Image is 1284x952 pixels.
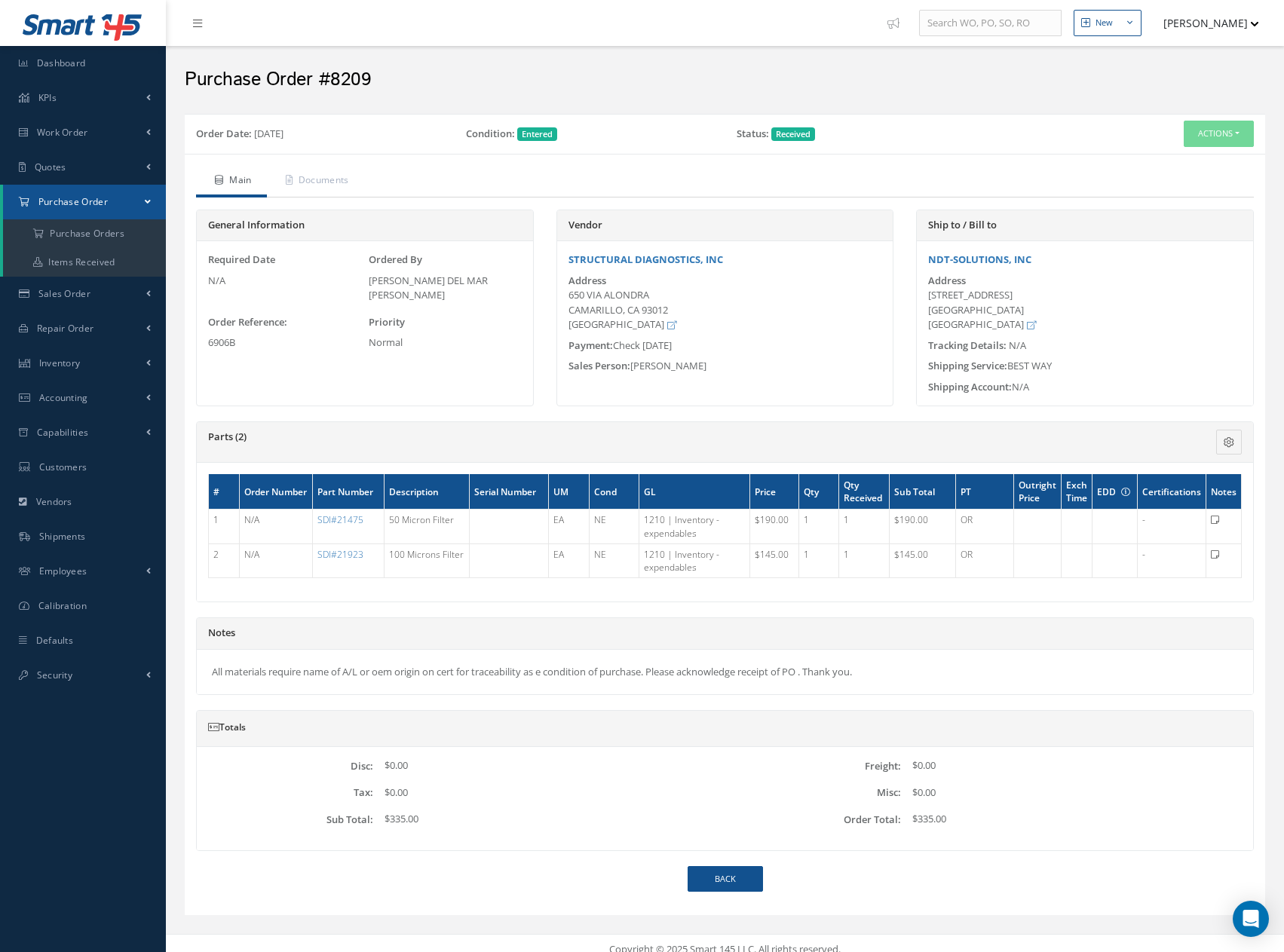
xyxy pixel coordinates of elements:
div: 650 VIA ALONDRA CAMARILLO, CA 93012 [GEOGRAPHIC_DATA] [568,288,882,332]
th: UM [549,474,590,510]
td: OR [956,543,1013,577]
a: SDI#21475 [317,513,363,526]
span: Defaults [36,634,73,647]
th: Outright Price [1013,474,1061,510]
td: 1 [839,543,890,577]
label: Priority [369,315,405,330]
label: Disc: [197,761,373,772]
a: STRUCTURAL DIAGNOSTICS, INC [568,253,723,266]
span: [DATE] [254,127,283,140]
td: - [1138,510,1206,543]
th: Qty [798,474,839,510]
td: 1210 | Inventory - expendables [639,543,750,577]
h5: Totals [208,722,1242,733]
label: Address [928,275,966,286]
div: Open Intercom Messenger [1233,901,1269,937]
th: Qty Received [839,474,890,510]
div: [PERSON_NAME] DEL MAR [PERSON_NAME] [369,274,522,303]
a: NDT-SOLUTIONS, INC [928,253,1031,266]
h5: General Information [208,219,522,231]
input: Search WO, PO, SO, RO [919,10,1062,37]
span: Received [771,127,815,141]
span: Inventory [39,357,81,369]
div: $0.00 [901,758,1253,773]
a: Purchase Order [3,185,166,219]
div: $0.00 [901,785,1253,800]
th: Exch Time [1062,474,1092,510]
td: $190.00 [750,510,798,543]
label: Address [568,275,606,286]
th: Cond [590,474,639,510]
label: Order Reference: [208,315,287,330]
a: Purchase Orders [3,219,166,248]
span: Shipments [39,530,86,543]
div: Normal [369,335,522,350]
span: KPIs [38,91,57,104]
th: PT [956,474,1013,510]
div: N/A [917,380,1253,395]
span: Entered [517,127,557,141]
span: Customers [39,461,87,473]
td: 1210 | Inventory - expendables [639,510,750,543]
label: Order Total: [725,814,902,825]
th: Notes [1206,474,1242,510]
td: EA [549,543,590,577]
span: Shipping Account: [928,380,1012,393]
td: 100 Microns Filter [385,543,470,577]
a: Back [688,866,763,892]
th: Price [750,474,798,510]
a: Items Received [3,248,166,277]
div: Check [DATE] [557,338,893,354]
th: # [209,474,240,510]
div: 6906B [208,335,361,350]
td: $145.00 [750,543,798,577]
span: Dashboard [37,57,86,69]
label: Condition: [466,127,515,142]
label: Misc: [725,787,902,798]
div: N/A [208,274,361,289]
a: SDI#21923 [317,548,363,561]
td: EA [549,510,590,543]
span: $335.00 [385,812,418,825]
label: Status: [737,127,769,142]
td: $190.00 [890,510,956,543]
div: New [1096,17,1113,29]
span: Work Order [37,126,88,139]
span: $335.00 [912,812,946,825]
td: 1 [209,510,240,543]
td: N/A [239,510,312,543]
h5: Parts (2) [208,431,1066,443]
th: EDD [1092,474,1138,510]
td: OR [956,510,1013,543]
h5: Vendor [568,219,882,231]
span: Tracking Details: [928,338,1007,352]
h2: Purchase Order #8209 [185,69,1265,91]
span: Shipping Service: [928,359,1007,372]
td: N/A [239,543,312,577]
th: Sub Total [890,474,956,510]
span: Repair Order [37,322,94,335]
label: Ordered By [369,253,422,268]
th: Description [385,474,470,510]
button: [PERSON_NAME] [1149,8,1259,38]
a: Documents [267,166,364,197]
span: N/A [1009,338,1026,352]
th: Certifications [1138,474,1206,510]
td: $145.00 [890,543,956,577]
label: Tax: [197,787,373,798]
th: Order Number [239,474,312,510]
button: Actions [1184,121,1254,147]
span: Security [37,669,72,681]
div: BEST WAY [917,359,1253,374]
label: Required Date [208,253,275,268]
div: All materials require name of A/L or oem origin on cert for traceability as e condition of purcha... [197,650,1253,695]
span: Quotes [35,161,66,173]
span: Accounting [39,391,88,404]
span: Purchase Order [38,195,108,208]
div: $0.00 [373,758,725,773]
a: Main [196,166,267,197]
span: Sales Person: [568,359,630,372]
label: Order Date: [196,127,252,142]
td: NE [590,543,639,577]
th: Serial Number [470,474,549,510]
